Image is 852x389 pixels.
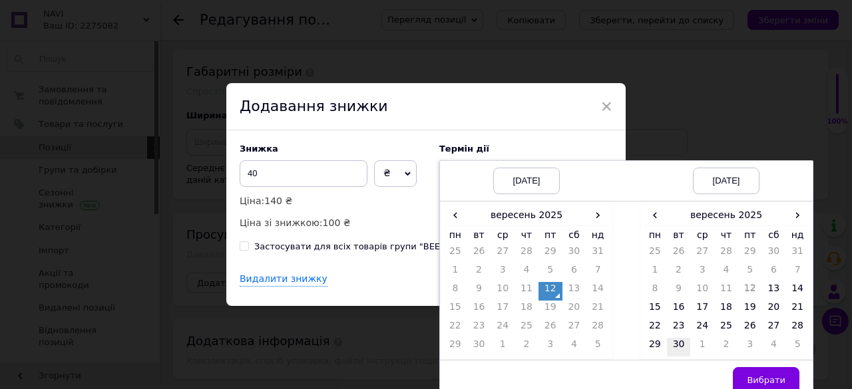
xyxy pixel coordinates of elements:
div: [DATE] [493,168,560,194]
td: 31 [586,245,610,263]
td: 29 [538,245,562,263]
td: 5 [586,338,610,356]
th: нд [586,225,610,245]
td: 28 [785,319,809,338]
td: 19 [738,301,762,319]
td: 5 [538,263,562,282]
span: ‹ [443,205,467,225]
td: 9 [467,282,491,301]
td: 28 [515,245,538,263]
td: 29 [738,245,762,263]
td: 11 [714,282,738,301]
td: 2 [667,263,691,282]
td: 17 [690,301,714,319]
td: 3 [538,338,562,356]
td: 26 [538,319,562,338]
th: нд [785,225,809,245]
td: 10 [690,282,714,301]
td: 29 [443,338,467,356]
td: 3 [690,263,714,282]
td: 21 [785,301,809,319]
td: 13 [762,282,786,301]
td: 28 [714,245,738,263]
td: 11 [515,282,538,301]
td: 30 [762,245,786,263]
td: 27 [762,319,786,338]
td: 4 [714,263,738,282]
td: 23 [667,319,691,338]
th: вересень 2025 [467,205,586,225]
td: 9 [667,282,691,301]
td: 16 [467,301,491,319]
td: 30 [562,245,586,263]
td: 1 [491,338,515,356]
td: 18 [714,301,738,319]
th: сб [562,225,586,245]
td: 20 [762,301,786,319]
th: чт [714,225,738,245]
td: 4 [562,338,586,356]
td: 6 [762,263,786,282]
td: 18 [515,301,538,319]
td: 17 [491,301,515,319]
td: 23 [467,319,491,338]
th: пт [538,225,562,245]
td: 24 [491,319,515,338]
label: Термін дії [439,144,612,154]
span: × [600,95,612,118]
td: 25 [515,319,538,338]
p: Ціна зі знижкою: [240,215,426,230]
th: вт [667,225,691,245]
th: ср [690,225,714,245]
td: 27 [491,245,515,263]
th: чт [515,225,538,245]
td: 10 [491,282,515,301]
span: ₴ [383,168,391,178]
td: 7 [586,263,610,282]
th: пн [643,225,667,245]
span: › [586,205,610,225]
td: 25 [643,245,667,263]
td: 26 [667,245,691,263]
td: 25 [443,245,467,263]
td: 26 [467,245,491,263]
span: Знижка [240,144,278,154]
td: 1 [690,338,714,356]
td: 27 [562,319,586,338]
td: 19 [538,301,562,319]
th: пн [443,225,467,245]
span: Вибрати [747,375,785,385]
td: 1 [643,263,667,282]
th: пт [738,225,762,245]
th: сб [762,225,786,245]
td: 30 [667,338,691,356]
td: 1 [443,263,467,282]
td: 13 [562,282,586,301]
td: 30 [467,338,491,356]
td: 4 [515,263,538,282]
td: 24 [690,319,714,338]
td: 2 [714,338,738,356]
input: 0 [240,160,367,187]
td: 29 [643,338,667,356]
div: Видалити знижку [240,273,327,287]
td: 12 [538,282,562,301]
td: 16 [667,301,691,319]
td: 15 [643,301,667,319]
span: ‹ [643,205,667,225]
div: [DATE] [693,168,759,194]
td: 2 [467,263,491,282]
td: 4 [762,338,786,356]
td: 8 [643,282,667,301]
td: 3 [491,263,515,282]
th: ср [491,225,515,245]
td: 15 [443,301,467,319]
td: 20 [562,301,586,319]
td: 25 [714,319,738,338]
td: 14 [586,282,610,301]
td: 21 [586,301,610,319]
span: 100 ₴ [323,217,351,228]
td: 8 [443,282,467,301]
td: 5 [738,263,762,282]
p: Ціна: [240,194,426,208]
